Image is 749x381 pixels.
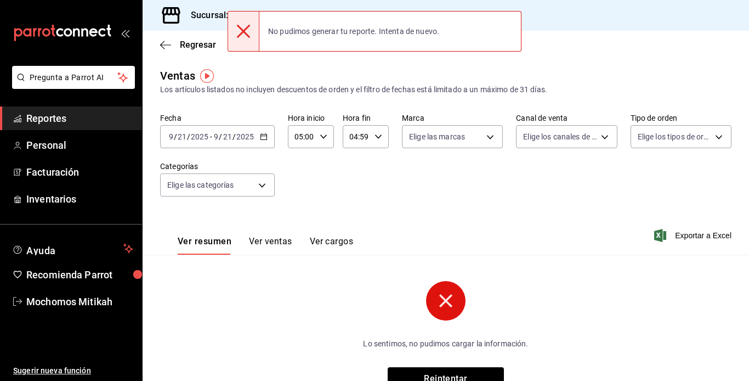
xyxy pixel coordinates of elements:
input: -- [213,132,219,141]
span: Regresar [180,40,216,50]
label: Marca [402,114,503,122]
img: Tooltip marker [200,69,214,83]
label: Hora fin [343,114,389,122]
div: Los artículos listados no incluyen descuentos de orden y el filtro de fechas está limitado a un m... [160,84,731,96]
span: / [174,132,177,141]
button: Ver cargos [310,236,354,255]
input: -- [168,132,174,141]
span: Elige los tipos de orden [638,131,711,142]
span: Recomienda Parrot [26,267,133,282]
span: - [210,132,212,141]
label: Fecha [160,114,275,122]
p: Lo sentimos, no pudimos cargar la información. [294,338,597,350]
span: Elige las categorías [167,180,234,190]
h3: Sucursal: Mochomos ([DEMOGRAPHIC_DATA]) [182,9,377,22]
input: -- [223,132,232,141]
span: Ayuda [26,242,119,255]
span: Reportes [26,111,133,126]
input: ---- [236,132,254,141]
span: Elige los canales de venta [523,131,597,142]
span: Facturación [26,165,133,180]
button: Regresar [160,40,216,50]
div: No pudimos generar tu reporte. Intenta de nuevo. [259,19,448,43]
span: Pregunta a Parrot AI [30,72,118,83]
button: Pregunta a Parrot AI [12,66,135,89]
button: Exportar a Excel [656,229,731,242]
span: / [219,132,222,141]
input: ---- [190,132,209,141]
label: Hora inicio [288,114,334,122]
button: Ver resumen [178,236,231,255]
span: Mochomos Mitikah [26,294,133,309]
div: Ventas [160,68,195,84]
button: open_drawer_menu [121,29,129,37]
span: Sugerir nueva función [13,365,133,377]
span: Inventarios [26,192,133,206]
span: Elige las marcas [409,131,465,142]
label: Categorías [160,163,275,170]
span: Personal [26,138,133,153]
input: -- [177,132,187,141]
label: Tipo de orden [631,114,731,122]
span: / [187,132,190,141]
a: Pregunta a Parrot AI [8,80,135,91]
button: Ver ventas [249,236,292,255]
label: Canal de venta [516,114,617,122]
div: navigation tabs [178,236,353,255]
span: / [232,132,236,141]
